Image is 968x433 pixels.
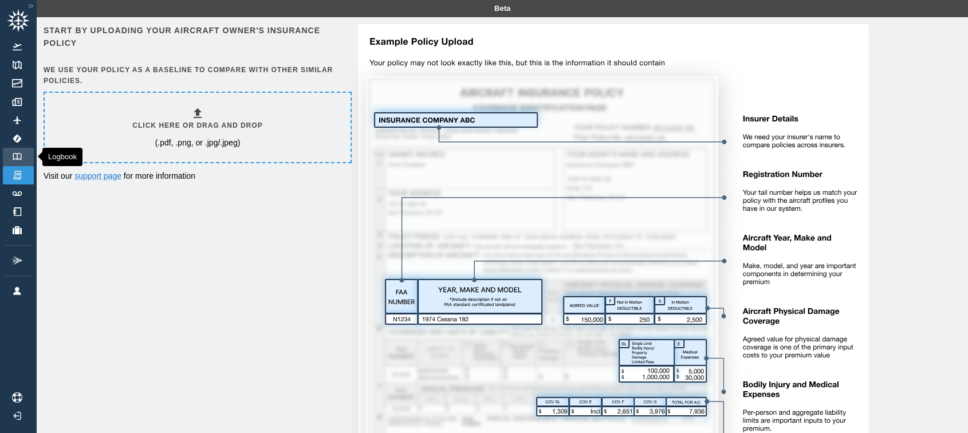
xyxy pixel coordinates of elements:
[44,170,349,182] p: Visit our for more information
[155,137,241,148] p: (.pdf, .png, or .jpg/.jpeg)
[44,24,349,50] h6: Start by uploading your aircraft owner's insurance policy
[132,120,262,131] h6: Click here or drag and drop
[44,65,349,86] h6: We use your policy as a baseline to compare with other similar policies.
[74,171,121,180] a: support page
